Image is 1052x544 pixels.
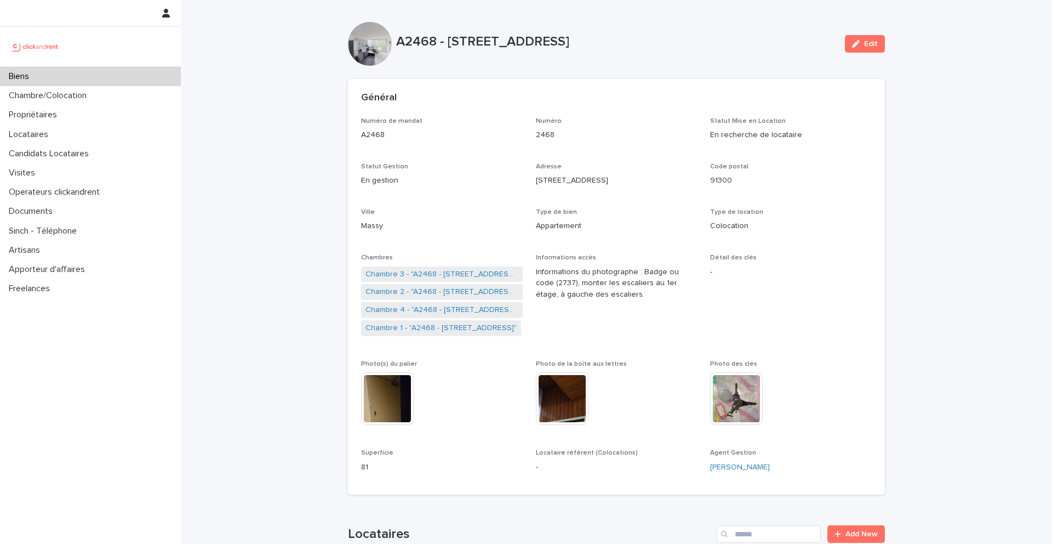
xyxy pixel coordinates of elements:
p: Appartement [536,220,697,232]
span: Photo(s) du palier [361,361,417,367]
p: Operateurs clickandrent [4,187,108,197]
p: 91300 [710,175,872,186]
span: Adresse [536,163,562,170]
img: UCB0brd3T0yccxBKYDjQ [9,36,62,58]
span: Code postal [710,163,748,170]
p: Colocation [710,220,872,232]
p: 2468 [536,129,697,141]
p: Artisans [4,245,49,256]
span: Numéro de mandat [361,118,422,124]
p: Biens [4,71,38,82]
span: Ville [361,209,375,216]
p: Sinch - Téléphone [4,226,85,236]
span: Numéro [536,118,562,124]
span: Superficie [361,450,393,456]
span: Informations accès [536,254,596,261]
p: - [710,267,872,278]
span: Edit [864,40,878,48]
p: Chambre/Colocation [4,90,95,101]
span: Type de bien [536,209,577,216]
a: Chambre 4 - "A2468 - [STREET_ADDRESS]" [365,304,518,316]
p: Locataires [4,129,57,140]
p: Freelances [4,284,59,294]
a: Chambre 1 - "A2468 - [STREET_ADDRESS]" [365,322,517,334]
span: Type de location [710,209,763,216]
button: Edit [845,35,885,53]
p: Documents [4,206,61,217]
a: Chambre 3 - "A2468 - [STREET_ADDRESS]" [365,269,518,280]
p: Candidats Locataires [4,149,98,159]
p: A2468 [361,129,523,141]
span: Détail des clés [710,254,757,261]
input: Search [717,525,821,543]
p: Propriétaires [4,110,66,120]
a: Chambre 2 - "A2468 - [STREET_ADDRESS]" [365,286,518,298]
span: Add New [845,530,878,538]
span: Photo de la boîte aux lettres [536,361,627,367]
p: Apporteur d'affaires [4,264,94,275]
span: Agent Gestion [710,450,756,456]
p: Massy [361,220,523,232]
span: Statut Mise en Location [710,118,786,124]
p: En gestion [361,175,523,186]
p: A2468 - [STREET_ADDRESS] [396,34,836,50]
h1: Locataires [348,526,712,542]
a: Add New [827,525,885,543]
p: 81 [361,462,523,473]
p: [STREET_ADDRESS] [536,175,697,186]
a: [PERSON_NAME] [710,462,770,473]
span: Locataire référent (Colocations) [536,450,638,456]
span: Statut Gestion [361,163,408,170]
p: En recherche de locataire [710,129,872,141]
span: Chambres [361,254,393,261]
p: - [536,462,697,473]
h2: Général [361,92,397,104]
span: Photo des clés [710,361,757,367]
p: Visites [4,168,44,178]
p: Informations du photographe : Badge ou code (2737), monter les escaliers au 1er étage, à gauche d... [536,267,697,301]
